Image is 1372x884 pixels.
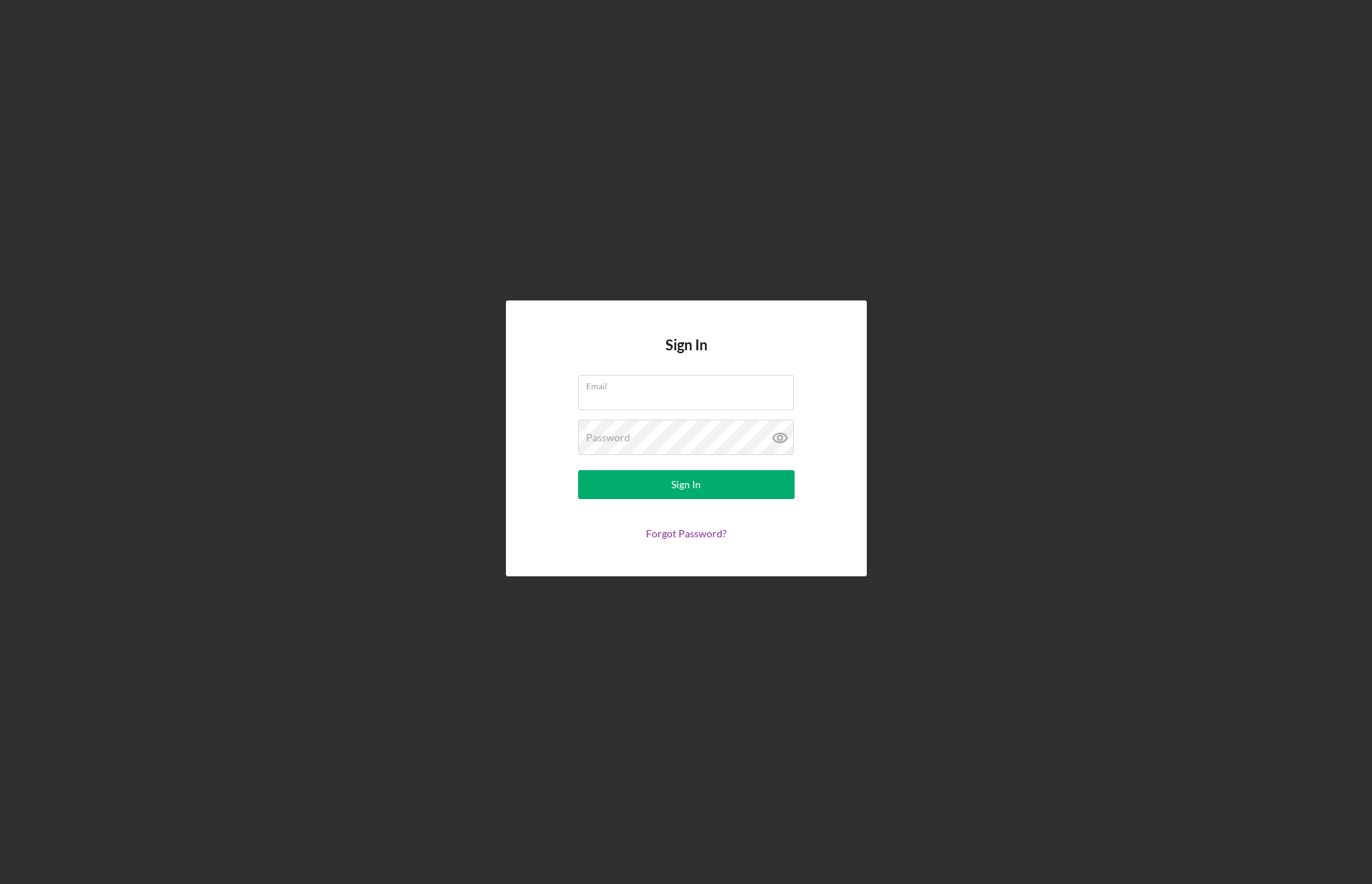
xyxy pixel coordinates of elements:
[586,432,630,443] label: Password
[665,337,707,375] h4: Sign In
[671,470,701,499] div: Sign In
[586,376,794,391] label: Email
[646,527,727,539] a: Forgot Password?
[578,470,795,499] button: Sign In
